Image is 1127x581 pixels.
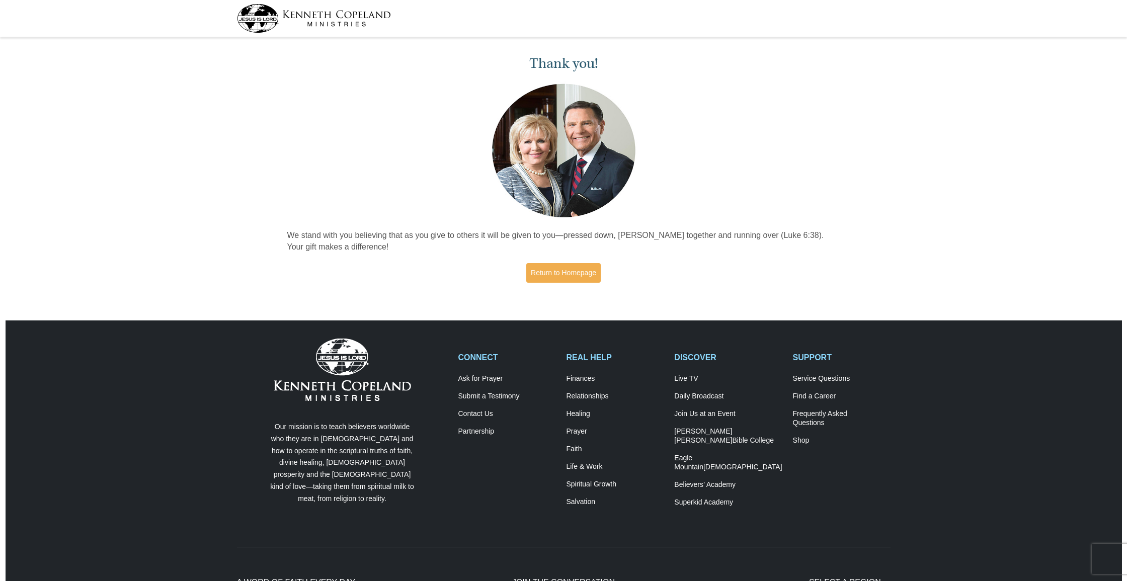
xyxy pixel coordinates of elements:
h2: CONNECT [458,353,556,362]
a: Service Questions [793,374,891,383]
span: Bible College [732,436,774,444]
h2: REAL HELP [566,353,664,362]
h1: Thank you! [287,55,840,72]
a: Prayer [566,427,664,436]
a: Spiritual Growth [566,480,664,489]
span: [DEMOGRAPHIC_DATA] [703,463,782,471]
a: Believers’ Academy [674,480,782,489]
a: Find a Career [793,392,891,401]
a: Return to Homepage [526,263,601,283]
h2: SUPPORT [793,353,891,362]
a: Submit a Testimony [458,392,556,401]
a: Partnership [458,427,556,436]
img: Kenneth and Gloria [490,81,638,220]
a: Faith [566,445,664,454]
p: We stand with you believing that as you give to others it will be given to you—pressed down, [PER... [287,230,840,253]
img: kcm-header-logo.svg [237,4,391,33]
a: Shop [793,436,891,445]
a: Healing [566,409,664,419]
a: Life & Work [566,462,664,471]
a: Live TV [674,374,782,383]
a: Eagle Mountain[DEMOGRAPHIC_DATA] [674,454,782,472]
h2: DISCOVER [674,353,782,362]
a: Daily Broadcast [674,392,782,401]
a: [PERSON_NAME] [PERSON_NAME]Bible College [674,427,782,445]
a: Finances [566,374,664,383]
a: Frequently AskedQuestions [793,409,891,428]
a: Superkid Academy [674,498,782,507]
p: Our mission is to teach believers worldwide who they are in [DEMOGRAPHIC_DATA] and how to operate... [268,421,417,505]
a: Salvation [566,497,664,507]
a: Ask for Prayer [458,374,556,383]
a: Contact Us [458,409,556,419]
a: Join Us at an Event [674,409,782,419]
a: Relationships [566,392,664,401]
img: Kenneth Copeland Ministries [274,339,411,401]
